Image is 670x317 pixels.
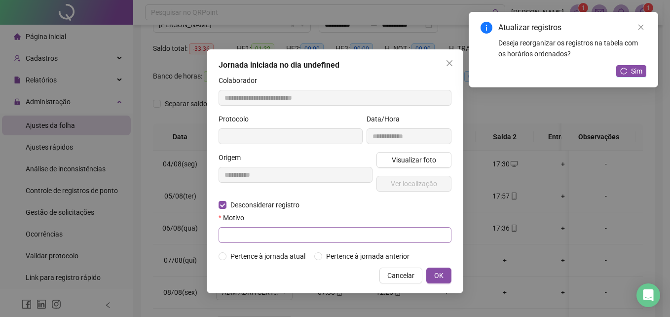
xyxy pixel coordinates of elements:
[367,114,406,124] label: Data/Hora
[426,268,451,283] button: OK
[376,176,451,192] button: Ver localização
[379,268,422,283] button: Cancelar
[616,65,646,77] button: Sim
[219,152,247,163] label: Origem
[637,24,644,31] span: close
[322,251,413,262] span: Pertence à jornada anterior
[219,75,263,86] label: Colaborador
[219,59,451,71] div: Jornada iniciada no dia undefined
[620,68,627,75] span: reload
[498,38,646,59] div: Deseja reorganizar os registros na tabela com os horários ordenados?
[392,155,436,165] span: Visualizar foto
[636,283,660,307] div: Open Intercom Messenger
[376,152,451,168] button: Visualizar foto
[387,270,414,281] span: Cancelar
[219,114,255,124] label: Protocolo
[434,270,444,281] span: OK
[219,212,251,223] label: Motivo
[226,199,303,210] span: Desconsiderar registro
[635,22,646,33] a: Close
[442,55,457,71] button: Close
[481,22,492,34] span: info-circle
[631,66,642,77] span: Sim
[446,59,453,67] span: close
[226,251,309,262] span: Pertence à jornada atual
[498,22,646,34] div: Atualizar registros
